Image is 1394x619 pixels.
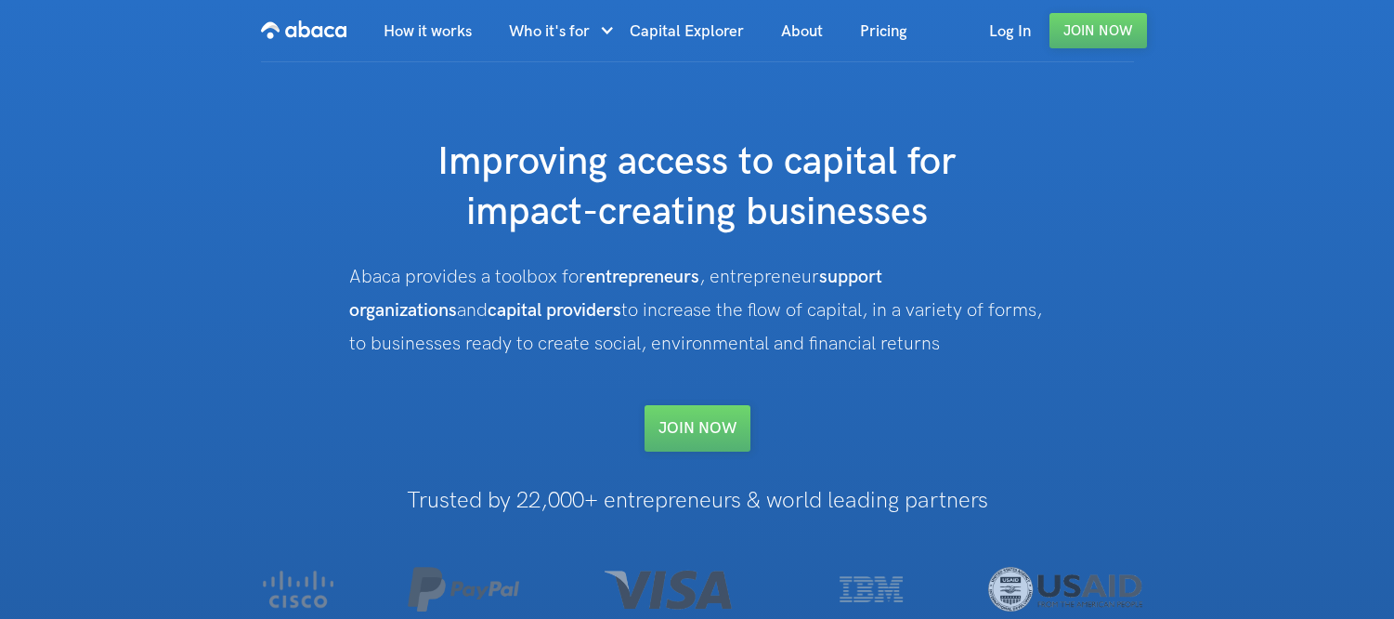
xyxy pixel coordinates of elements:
[1049,13,1147,48] a: Join Now
[586,266,699,288] strong: entrepreneurs
[261,15,346,45] img: Abaca logo
[645,405,750,452] a: Join NOW
[488,299,621,322] strong: capital providers
[326,138,1069,238] h1: Improving access to capital for impact-creating businesses
[349,260,1046,361] div: Abaca provides a toolbox for , entrepreneur and to increase the flow of capital, in a variety of ...
[209,489,1185,513] h1: Trusted by 22,000+ entrepreneurs & world leading partners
